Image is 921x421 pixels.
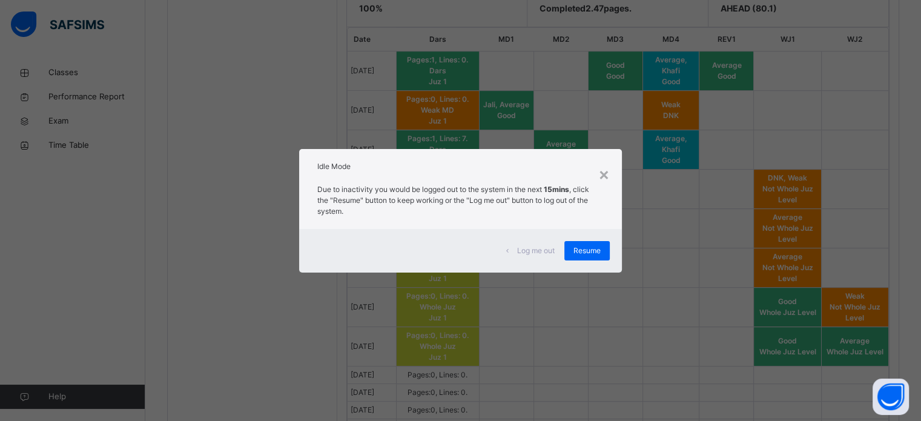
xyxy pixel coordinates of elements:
[317,184,603,217] p: Due to inactivity you would be logged out to the system in the next , click the "Resume" button t...
[573,245,601,256] span: Resume
[317,161,603,172] h2: Idle Mode
[517,245,555,256] span: Log me out
[873,379,909,415] button: Open asap
[544,185,569,194] strong: 15mins
[598,161,610,187] div: ×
